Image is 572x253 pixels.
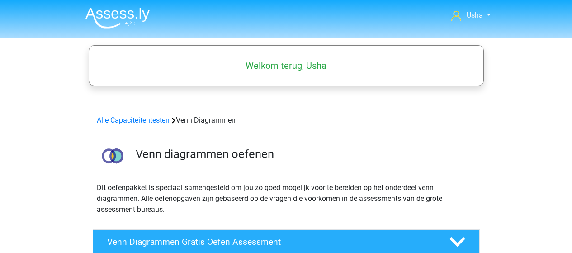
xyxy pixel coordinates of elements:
[93,115,479,126] div: Venn Diagrammen
[93,60,479,71] h5: Welkom terug, Usha
[467,11,483,19] span: Usha
[97,182,476,215] p: Dit oefenpakket is speciaal samengesteld om jou zo goed mogelijk voor te bereiden op het onderdee...
[85,7,150,29] img: Assessly
[97,116,170,124] a: Alle Capaciteitentesten
[93,137,132,175] img: venn diagrammen
[107,237,435,247] h4: Venn Diagrammen Gratis Oefen Assessment
[136,147,473,161] h3: Venn diagrammen oefenen
[448,10,494,21] a: Usha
